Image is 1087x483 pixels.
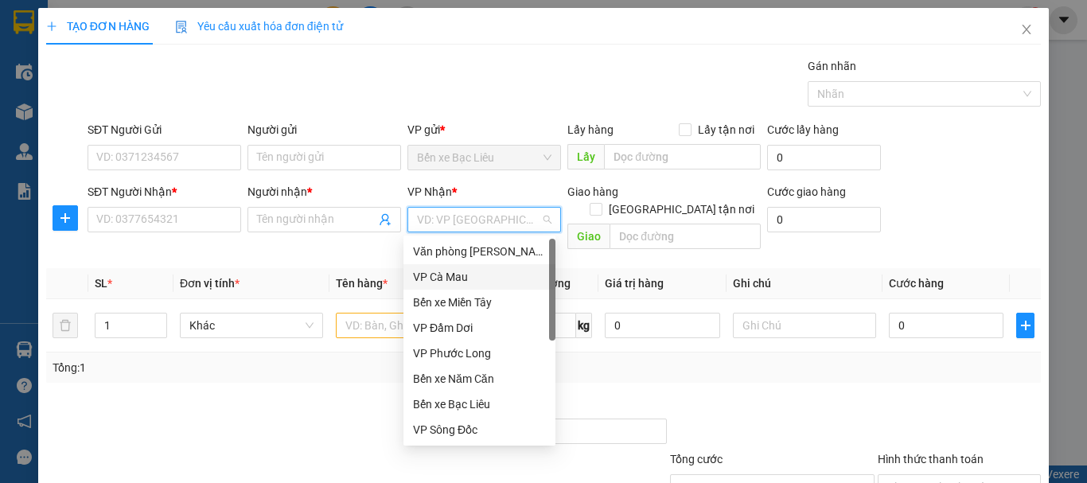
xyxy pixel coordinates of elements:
button: plus [1016,313,1034,338]
span: close [1020,23,1033,36]
div: VP Cà Mau [403,264,555,290]
div: SĐT Người Gửi [88,121,241,138]
span: Cước hàng [889,277,944,290]
input: 0 [605,313,719,338]
div: VP gửi [407,121,561,138]
div: Bến xe Năm Căn [403,366,555,391]
span: kg [576,313,592,338]
input: Dọc đường [610,224,761,249]
span: Lấy [567,144,604,169]
span: Lấy tận nơi [692,121,761,138]
div: VP Sông Đốc [413,421,546,438]
span: plus [1017,319,1034,332]
div: VP Đầm Dơi [413,319,546,337]
span: Giá trị hàng [605,277,664,290]
div: Bến xe Miền Tây [413,294,546,311]
input: Cước giao hàng [767,207,881,232]
button: Close [1004,8,1049,53]
div: SĐT Người Nhận [88,183,241,201]
input: Ghi Chú [733,313,876,338]
img: icon [175,21,188,33]
span: TẠO ĐƠN HÀNG [46,20,150,33]
span: plus [46,21,57,32]
div: Bến xe Miền Tây [403,290,555,315]
input: VD: Bàn, Ghế [336,313,479,338]
div: VP Đầm Dơi [403,315,555,341]
input: Dọc đường [604,144,761,169]
div: VP Cà Mau [413,268,546,286]
input: Cước lấy hàng [767,145,881,170]
div: VP Phước Long [403,341,555,366]
span: Giao hàng [567,185,618,198]
label: Gán nhãn [808,60,856,72]
span: user-add [379,213,392,226]
span: VP Nhận [407,185,452,198]
label: Cước lấy hàng [767,123,839,136]
div: Bến xe Năm Căn [413,370,546,388]
span: Yêu cầu xuất hóa đơn điện tử [175,20,343,33]
span: Lấy hàng [567,123,614,136]
div: VP Sông Đốc [403,417,555,442]
span: Giao [567,224,610,249]
button: plus [53,205,78,231]
span: Đơn vị tính [180,277,240,290]
th: Ghi chú [727,268,882,299]
span: Tổng cước [670,453,723,465]
span: [GEOGRAPHIC_DATA] tận nơi [602,201,761,218]
div: Người gửi [247,121,401,138]
div: Bến xe Bạc Liêu [413,395,546,413]
label: Cước giao hàng [767,185,846,198]
span: Tên hàng [336,277,388,290]
button: delete [53,313,78,338]
span: SL [95,277,107,290]
div: Văn phòng Hồ Chí Minh [403,239,555,264]
div: Người nhận [247,183,401,201]
div: Bến xe Bạc Liêu [403,391,555,417]
div: VP Phước Long [413,345,546,362]
div: Văn phòng [PERSON_NAME] [413,243,546,260]
span: Khác [189,314,314,337]
label: Hình thức thanh toán [878,453,984,465]
div: Tổng: 1 [53,359,421,376]
span: Bến xe Bạc Liêu [417,146,551,169]
span: plus [53,212,77,224]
